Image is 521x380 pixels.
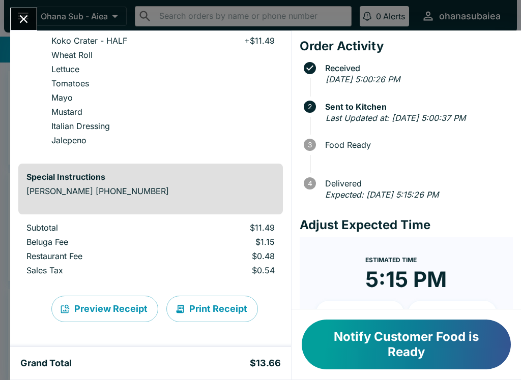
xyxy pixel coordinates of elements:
p: + $11.49 [244,36,275,46]
span: Food Ready [320,140,513,149]
table: orders table [18,223,283,279]
button: Print Receipt [166,296,258,322]
button: Close [11,8,37,30]
em: Expected: [DATE] 5:15:26 PM [325,189,439,200]
p: Wheat Roll [51,50,93,60]
h5: $13.66 [250,357,281,369]
h6: Special Instructions [26,172,275,182]
h5: Grand Total [20,357,72,369]
p: Beluga Fee [26,237,163,247]
p: Sales Tax [26,265,163,275]
span: Estimated Time [365,256,417,264]
text: 2 [308,103,312,111]
p: Subtotal [26,223,163,233]
text: 3 [308,141,312,149]
h4: Adjust Expected Time [300,217,513,233]
p: [PERSON_NAME] [PHONE_NUMBER] [26,186,275,196]
button: + 10 [316,301,404,326]
p: $11.49 [179,223,274,233]
p: Lettuce [51,64,79,74]
span: Delivered [320,179,513,188]
p: $0.54 [179,265,274,275]
h4: Order Activity [300,39,513,54]
p: Restaurant Fee [26,251,163,261]
text: 4 [307,179,312,187]
p: Tomatoes [51,78,89,88]
em: [DATE] 5:00:26 PM [326,74,400,84]
p: Mustard [51,107,82,117]
button: Preview Receipt [51,296,158,322]
p: Koko Crater - HALF [51,36,127,46]
button: + 20 [408,301,497,326]
p: Italian Dressing [51,121,110,131]
p: $0.48 [179,251,274,261]
p: Mayo [51,92,73,103]
button: Notify Customer Food is Ready [302,320,511,369]
em: Last Updated at: [DATE] 5:00:37 PM [326,113,466,123]
span: Sent to Kitchen [320,102,513,111]
p: Jalepeno [51,135,86,145]
time: 5:15 PM [365,266,447,293]
span: Received [320,64,513,73]
p: $1.15 [179,237,274,247]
